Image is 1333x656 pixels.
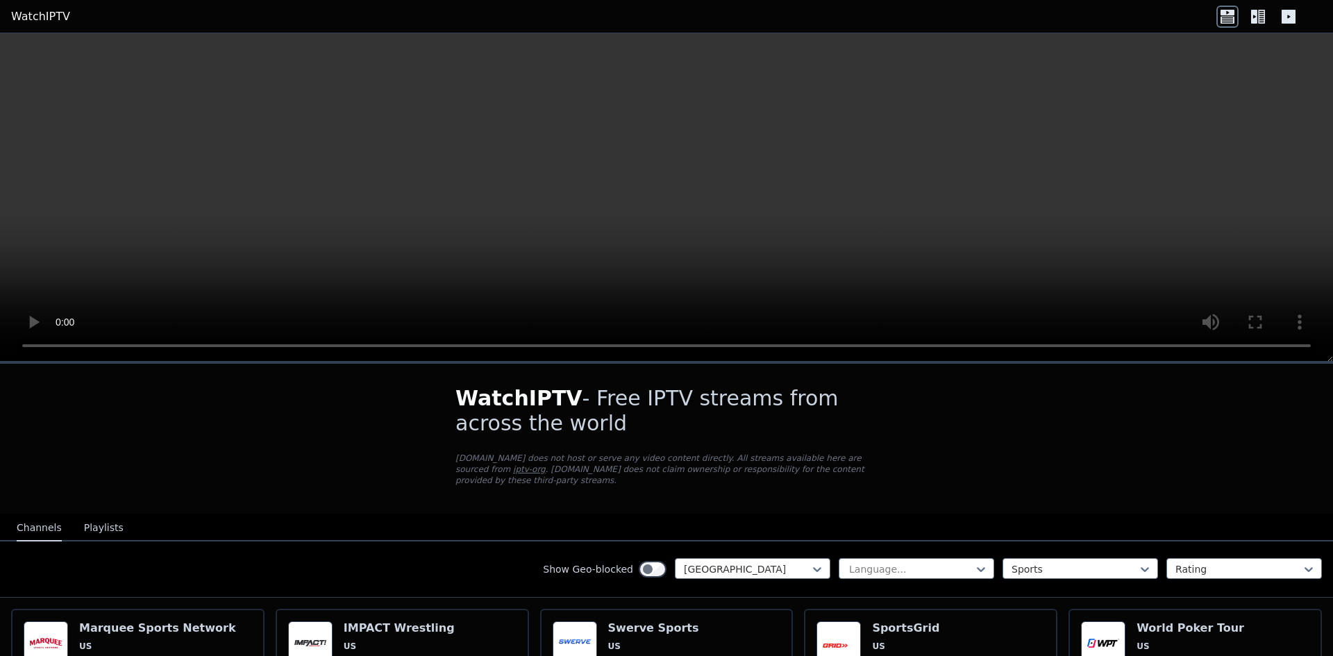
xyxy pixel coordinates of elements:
[543,562,633,576] label: Show Geo-blocked
[79,641,92,652] span: US
[11,8,70,25] a: WatchIPTV
[1137,621,1244,635] h6: World Poker Tour
[344,641,356,652] span: US
[455,453,878,486] p: [DOMAIN_NAME] does not host or serve any video content directly. All streams available here are s...
[344,621,455,635] h6: IMPACT Wrestling
[608,641,621,652] span: US
[84,515,124,541] button: Playlists
[608,621,699,635] h6: Swerve Sports
[79,621,236,635] h6: Marquee Sports Network
[1137,641,1149,652] span: US
[455,386,878,436] h1: - Free IPTV streams from across the world
[872,621,939,635] h6: SportsGrid
[17,515,62,541] button: Channels
[513,464,546,474] a: iptv-org
[872,641,885,652] span: US
[455,386,582,410] span: WatchIPTV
